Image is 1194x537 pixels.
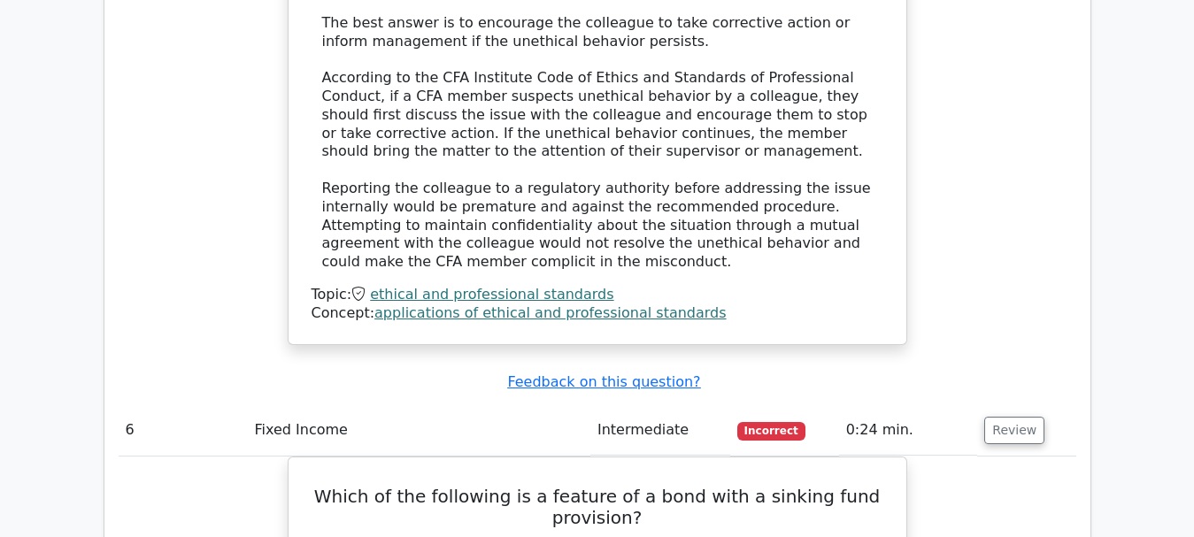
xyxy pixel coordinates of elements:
a: Feedback on this question? [507,373,700,390]
button: Review [984,417,1044,444]
div: Concept: [312,304,883,323]
td: Fixed Income [248,405,590,456]
span: Incorrect [737,422,805,440]
td: 6 [119,405,248,456]
a: ethical and professional standards [370,286,613,303]
td: 0:24 min. [839,405,978,456]
td: Intermediate [590,405,730,456]
div: Topic: [312,286,883,304]
h5: Which of the following is a feature of a bond with a sinking fund provision? [310,486,885,528]
div: The best answer is to encourage the colleague to take corrective action or inform management if t... [322,14,873,272]
a: applications of ethical and professional standards [374,304,727,321]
